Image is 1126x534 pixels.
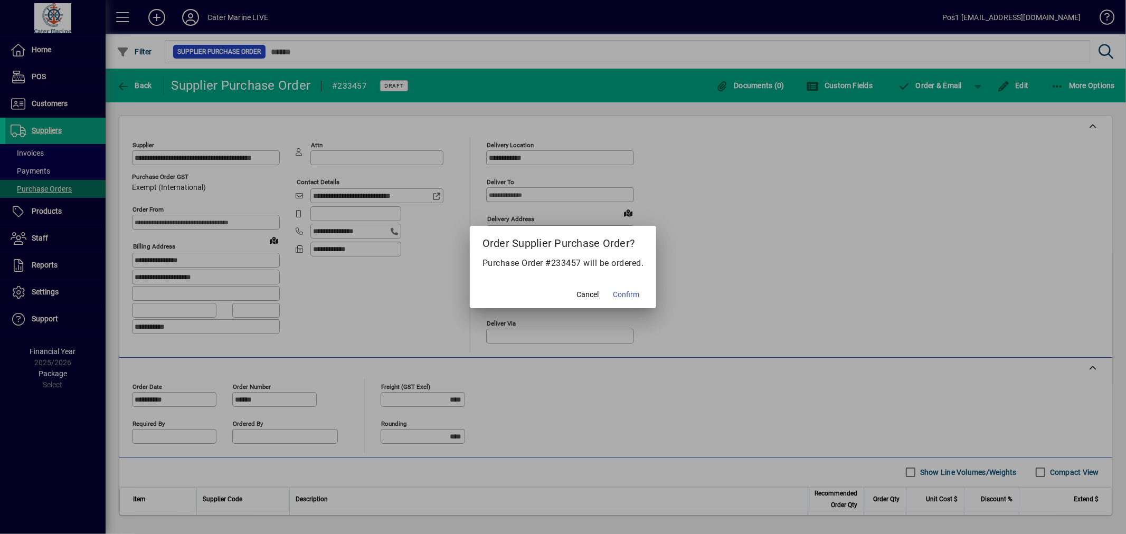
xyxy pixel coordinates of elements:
[571,285,604,304] button: Cancel
[613,289,639,300] span: Confirm
[482,257,644,270] p: Purchase Order #233457 will be ordered.
[576,289,599,300] span: Cancel
[609,285,644,304] button: Confirm
[470,226,657,256] h2: Order Supplier Purchase Order?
